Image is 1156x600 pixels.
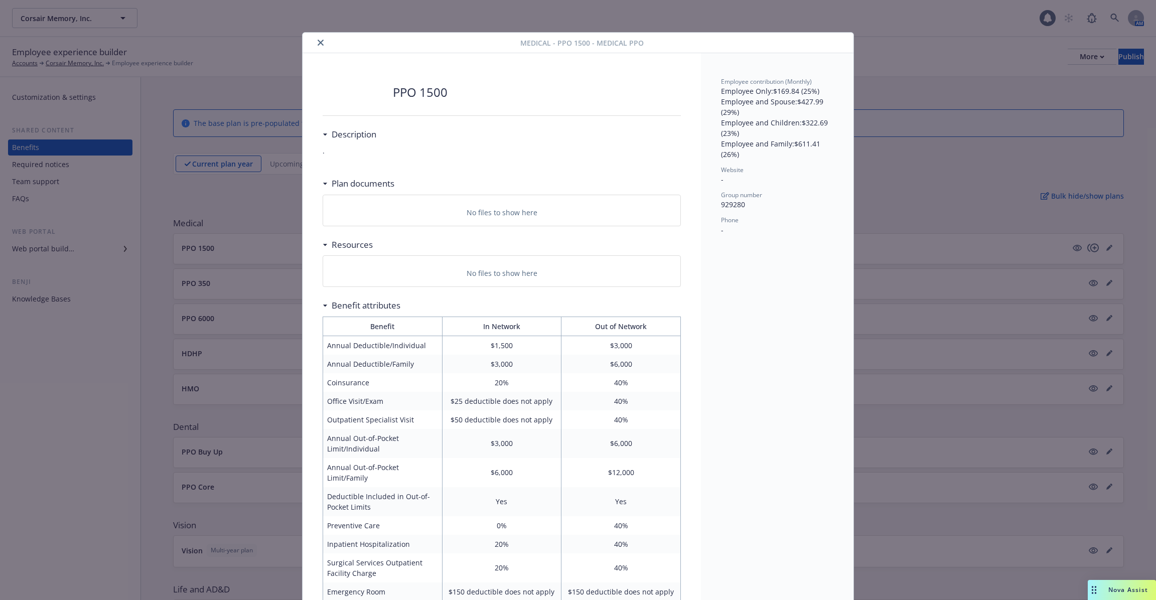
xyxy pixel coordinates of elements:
[442,516,561,535] td: 0%
[561,317,681,336] th: Out of Network
[393,84,448,101] p: PPO 1500
[442,458,561,487] td: $6,000
[1108,585,1148,594] span: Nova Assist
[323,299,400,312] div: Benefit attributes
[561,336,681,355] td: $3,000
[323,336,443,355] td: Annual Deductible/Individual
[561,410,681,429] td: 40%
[561,516,681,535] td: 40%
[721,225,833,235] p: -
[721,166,744,174] span: Website
[323,145,681,157] p: .
[323,373,443,392] td: Coinsurance
[442,553,561,582] td: 20%
[561,373,681,392] td: 40%
[721,96,833,117] p: Employee and Spouse : $427.99 (29%)
[721,117,833,138] p: Employee and Children : $322.69 (23%)
[442,317,561,336] th: In Network
[561,553,681,582] td: 40%
[332,128,376,141] h3: Description
[442,336,561,355] td: $1,500
[323,128,376,141] div: Description
[332,299,400,312] h3: Benefit attributes
[323,410,443,429] td: Outpatient Specialist Visit
[323,516,443,535] td: Preventive Care
[467,207,537,218] p: No files to show here
[721,199,833,210] p: 929280
[323,77,383,107] img: United Healthcare Insurance Company
[332,177,394,190] h3: Plan documents
[323,177,394,190] div: Plan documents
[520,38,644,48] span: Medical - PPO 1500 - Medical PPO
[323,429,443,458] td: Annual Out-of-Pocket Limit/Individual
[721,86,833,96] p: Employee Only : $169.84 (25%)
[323,553,443,582] td: Surgical Services Outpatient Facility Charge
[442,392,561,410] td: $25 deductible does not apply
[323,392,443,410] td: Office Visit/Exam
[561,535,681,553] td: 40%
[561,392,681,410] td: 40%
[332,238,373,251] h3: Resources
[721,138,833,160] p: Employee and Family : $611.41 (26%)
[315,37,327,49] button: close
[561,458,681,487] td: $12,000
[323,238,373,251] div: Resources
[323,355,443,373] td: Annual Deductible/Family
[721,191,762,199] span: Group number
[1088,580,1156,600] button: Nova Assist
[721,77,812,86] span: Employee contribution (Monthly)
[323,535,443,553] td: Inpatient Hospitalization
[1088,580,1100,600] div: Drag to move
[561,355,681,373] td: $6,000
[561,487,681,516] td: Yes
[442,429,561,458] td: $3,000
[561,429,681,458] td: $6,000
[442,535,561,553] td: 20%
[323,317,443,336] th: Benefit
[323,458,443,487] td: Annual Out-of-Pocket Limit/Family
[442,355,561,373] td: $3,000
[323,487,443,516] td: Deductible Included in Out-of-Pocket Limits
[467,268,537,278] p: No files to show here
[442,410,561,429] td: $50 deductible does not apply
[442,487,561,516] td: Yes
[442,373,561,392] td: 20%
[721,174,833,185] p: -
[721,216,739,224] span: Phone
